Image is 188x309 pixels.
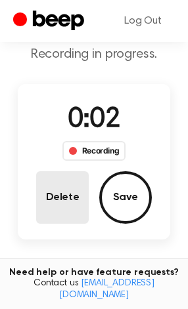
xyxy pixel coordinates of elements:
div: Recording [62,141,126,161]
button: Delete Audio Record [36,171,89,224]
a: Beep [13,9,87,34]
a: [EMAIL_ADDRESS][DOMAIN_NAME] [59,279,154,300]
p: Recording in progress. [11,47,177,63]
button: Save Audio Record [99,171,152,224]
span: 0:02 [68,106,120,134]
span: Contact us [8,278,180,301]
a: Log Out [111,5,175,37]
